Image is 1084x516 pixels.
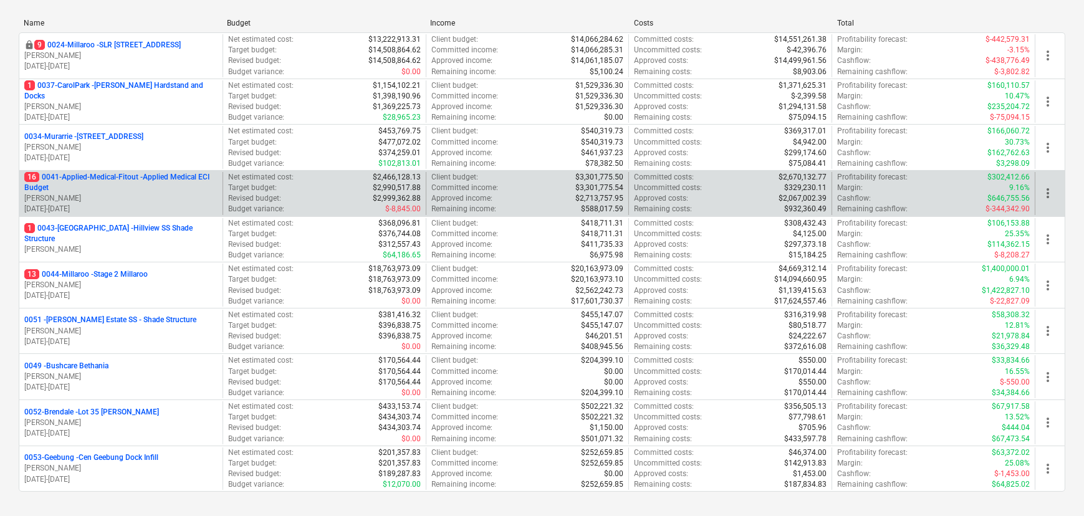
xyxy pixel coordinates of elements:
[987,126,1030,136] p: $166,060.72
[431,34,478,45] p: Client budget :
[24,452,158,463] p: 0053-Geebung - Cen Geebung Dock Infill
[228,80,294,91] p: Net estimated cost :
[1009,183,1030,193] p: 9.16%
[227,19,420,27] div: Budget
[228,355,294,366] p: Net estimated cost :
[581,126,623,136] p: $540,319.73
[986,55,1030,66] p: $-438,776.49
[24,40,218,72] div: 90024-Millaroo -SLR [STREET_ADDRESS][PERSON_NAME][DATE]-[DATE]
[581,137,623,148] p: $540,319.73
[228,296,284,307] p: Budget variance :
[228,102,281,112] p: Revised budget :
[581,310,623,320] p: $455,147.07
[378,310,421,320] p: $381,416.32
[634,45,702,55] p: Uncommitted costs :
[228,126,294,136] p: Net estimated cost :
[24,361,218,393] div: 0049 -Bushcare Bethania[PERSON_NAME][DATE]-[DATE]
[987,102,1030,112] p: $235,204.72
[774,55,827,66] p: $14,499,961.56
[431,55,492,66] p: Approved income :
[837,112,908,123] p: Remaining cashflow :
[24,193,218,204] p: [PERSON_NAME]
[590,250,623,260] p: $6,975.98
[228,45,277,55] p: Target budget :
[571,296,623,307] p: $17,601,730.37
[228,250,284,260] p: Budget variance :
[1040,186,1055,201] span: more_vert
[837,250,908,260] p: Remaining cashflow :
[774,296,827,307] p: $17,624,557.46
[634,80,694,91] p: Committed costs :
[373,102,421,112] p: $1,369,225.73
[789,331,827,342] p: $24,222.67
[228,310,294,320] p: Net estimated cost :
[24,19,217,27] div: Name
[774,274,827,285] p: $14,094,660.95
[430,19,623,27] div: Income
[228,67,284,77] p: Budget variance :
[24,269,39,279] span: 13
[837,355,908,366] p: Profitability forecast :
[24,172,39,182] span: 16
[990,296,1030,307] p: $-22,827.09
[634,250,692,260] p: Remaining costs :
[837,342,908,352] p: Remaining cashflow :
[228,285,281,296] p: Revised budget :
[581,355,623,366] p: $204,399.10
[837,229,863,239] p: Margin :
[992,355,1030,366] p: $33,834.66
[837,264,908,274] p: Profitability forecast :
[24,280,218,290] p: [PERSON_NAME]
[24,407,159,418] p: 0052-Brendale - Lot 35 [PERSON_NAME]
[784,204,827,214] p: $932,360.49
[837,183,863,193] p: Margin :
[793,229,827,239] p: $4,125.00
[837,204,908,214] p: Remaining cashflow :
[228,229,277,239] p: Target budget :
[837,80,908,91] p: Profitability forecast :
[401,342,421,352] p: $0.00
[575,80,623,91] p: $1,529,336.30
[996,158,1030,169] p: $3,298.09
[575,285,623,296] p: $2,562,242.73
[571,34,623,45] p: $14,066,284.62
[987,172,1030,183] p: $302,412.66
[837,55,871,66] p: Cashflow :
[787,45,827,55] p: $-42,396.76
[791,91,827,102] p: $-2,399.58
[575,183,623,193] p: $3,301,775.54
[837,218,908,229] p: Profitability forecast :
[431,320,498,331] p: Committed income :
[24,112,218,123] p: [DATE] - [DATE]
[24,452,218,484] div: 0053-Geebung -Cen Geebung Dock Infill[PERSON_NAME][DATE]-[DATE]
[793,137,827,148] p: $4,942.00
[378,320,421,331] p: $396,838.75
[575,91,623,102] p: $1,529,336.30
[837,172,908,183] p: Profitability forecast :
[784,148,827,158] p: $299,174.60
[837,285,871,296] p: Cashflow :
[24,172,218,215] div: 160041-Applied-Medical-Fitout -Applied Medical ECI Budget[PERSON_NAME][DATE]-[DATE]
[789,112,827,123] p: $75,094.15
[431,137,498,148] p: Committed income :
[987,193,1030,204] p: $646,755.56
[378,239,421,250] p: $312,557.43
[634,264,694,274] p: Committed costs :
[24,326,218,337] p: [PERSON_NAME]
[1040,461,1055,476] span: more_vert
[431,67,496,77] p: Remaining income :
[634,274,702,285] p: Uncommitted costs :
[24,131,143,142] p: 0034-Murarrie - [STREET_ADDRESS]
[24,80,35,90] span: 1
[385,204,421,214] p: $-8,845.00
[431,158,496,169] p: Remaining income :
[431,80,478,91] p: Client budget :
[228,183,277,193] p: Target budget :
[378,158,421,169] p: $102,813.01
[575,193,623,204] p: $2,713,757.95
[1009,274,1030,285] p: 6.94%
[228,331,281,342] p: Revised budget :
[634,320,702,331] p: Uncommitted costs :
[837,158,908,169] p: Remaining cashflow :
[634,172,694,183] p: Committed costs :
